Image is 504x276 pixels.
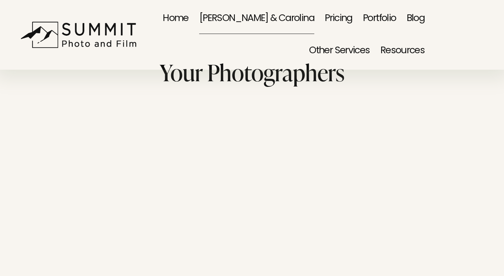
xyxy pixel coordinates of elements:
a: [PERSON_NAME] & Carolina [199,2,314,35]
a: folder dropdown [309,35,370,67]
span: Resources [380,36,425,66]
a: folder dropdown [380,35,425,67]
a: Portfolio [363,2,396,35]
span: Other Services [309,36,370,66]
a: Blog [407,2,425,35]
a: Pricing [325,2,352,35]
a: Home [163,2,189,35]
span: Your Photographers [160,57,344,87]
img: Summit Photo and Film [20,21,141,48]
